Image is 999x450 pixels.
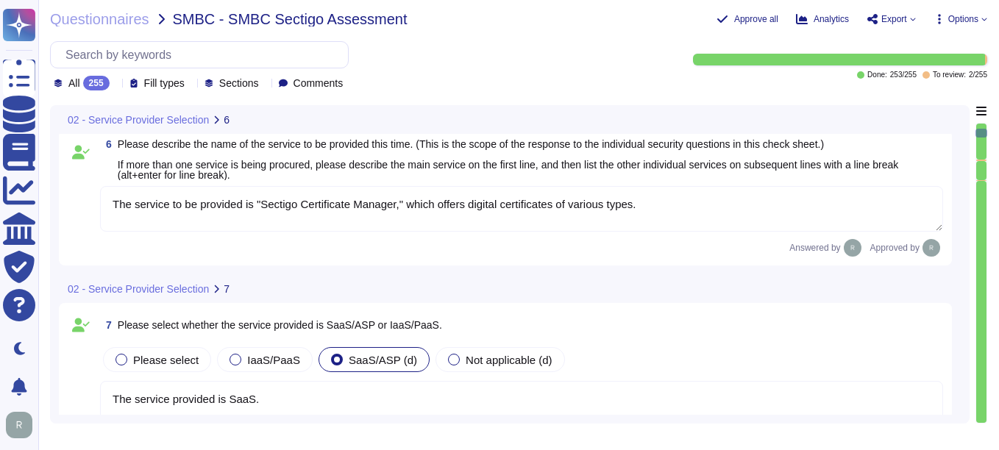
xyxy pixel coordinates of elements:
input: Search by keywords [58,42,348,68]
span: Sections [219,78,259,88]
span: Comments [294,78,344,88]
span: 02 - Service Provider Selection [68,115,209,125]
span: Please select [133,354,199,366]
span: SMBC - SMBC Sectigo Assessment [173,12,408,26]
button: Analytics [796,13,849,25]
button: user [3,409,43,441]
span: Answered by [789,243,840,252]
textarea: The service to be provided is "Sectigo Certificate Manager," which offers digital certificates of... [100,186,943,232]
span: To review: [933,71,966,79]
span: Questionnaires [50,12,149,26]
span: Done: [867,71,887,79]
span: Approve all [734,15,778,24]
button: Approve all [717,13,778,25]
span: Please describe the name of the service to be provided this time. (This is the scope of the respo... [118,138,898,181]
span: Not applicable (d) [466,354,552,366]
span: Fill types [144,78,185,88]
span: Export [881,15,907,24]
img: user [844,239,861,257]
span: 2 / 255 [969,71,987,79]
span: 7 [100,320,112,330]
span: 7 [224,284,230,294]
span: 6 [100,139,112,149]
span: 02 - Service Provider Selection [68,284,209,294]
span: Options [948,15,978,24]
span: SaaS/ASP (d) [349,354,417,366]
div: 255 [83,76,110,90]
span: 253 / 255 [890,71,917,79]
span: Please select whether the service provided is SaaS/ASP or IaaS/PaaS. [118,319,442,331]
span: All [68,78,80,88]
textarea: The service provided is SaaS. [100,381,943,426]
span: Approved by [870,243,920,252]
span: 6 [224,115,230,125]
span: Analytics [814,15,849,24]
span: IaaS/PaaS [247,354,300,366]
img: user [6,412,32,438]
img: user [922,239,940,257]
